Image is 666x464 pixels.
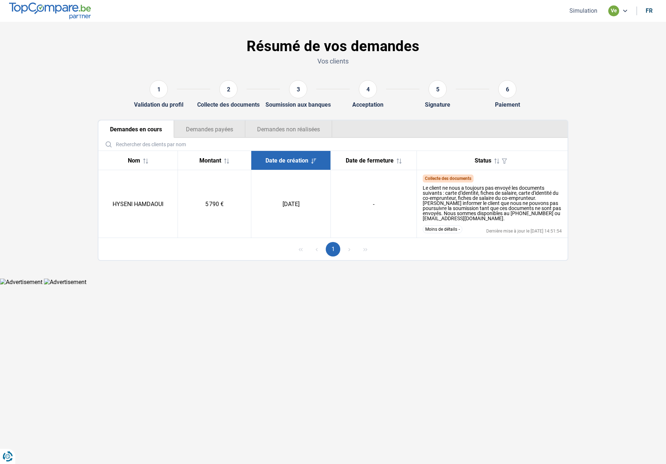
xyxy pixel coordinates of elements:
[608,5,619,16] div: ve
[98,120,174,138] button: Demandes en cours
[486,229,562,233] div: Dernière mise à jour le [DATE] 14:51:54
[429,80,447,98] div: 5
[245,120,332,138] button: Demandes non réalisées
[98,38,568,55] h1: Résumé de vos demandes
[293,242,308,256] button: First Page
[358,242,373,256] button: Last Page
[342,242,357,256] button: Next Page
[475,157,491,164] span: Status
[309,242,324,256] button: Previous Page
[646,7,653,14] div: fr
[219,80,237,98] div: 2
[178,170,251,238] td: 5 790 €
[128,157,140,164] span: Nom
[101,138,565,151] input: Rechercher des clients par nom
[423,185,562,221] div: Le client ne nous a toujours pas envoyé les documents suivants : carte d'identité, fiches de sala...
[498,80,516,98] div: 6
[265,101,331,108] div: Soumission aux banques
[330,170,417,238] td: -
[134,101,183,108] div: Validation du profil
[495,101,520,108] div: Paiement
[567,7,600,15] button: Simulation
[150,80,168,98] div: 1
[326,242,340,256] button: Page 1
[197,101,260,108] div: Collecte des documents
[44,279,86,286] img: Advertisement
[425,101,450,108] div: Signature
[199,157,221,164] span: Montant
[251,170,331,238] td: [DATE]
[174,120,245,138] button: Demandes payées
[265,157,308,164] span: Date de création
[346,157,394,164] span: Date de fermeture
[289,80,307,98] div: 3
[9,3,91,19] img: TopCompare.be
[98,170,178,238] td: HYSENI HAMDAOUI
[98,57,568,66] p: Vos clients
[425,176,471,181] span: Collecte des documents
[423,225,462,233] button: Moins de détails
[352,101,383,108] div: Acceptation
[359,80,377,98] div: 4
